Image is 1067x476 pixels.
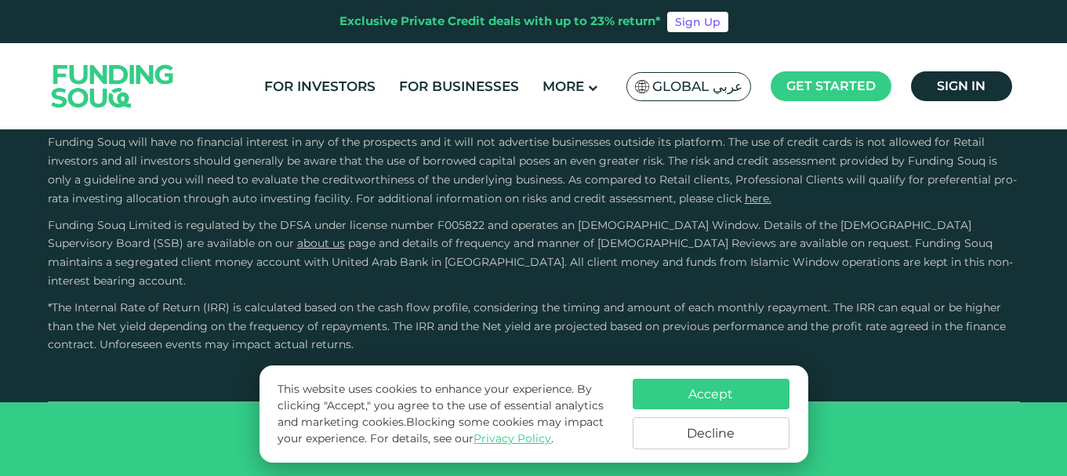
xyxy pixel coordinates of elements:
[474,431,551,445] a: Privacy Policy
[633,417,789,449] button: Decline
[667,12,728,32] a: Sign Up
[48,236,1013,288] span: and details of frequency and manner of [DEMOGRAPHIC_DATA] Reviews are available on request. Fundi...
[278,381,616,447] p: This website uses cookies to enhance your experience. By clicking "Accept," you agree to the use ...
[297,236,345,250] a: About Us
[786,78,876,93] span: Get started
[633,379,789,409] button: Accept
[652,78,742,96] span: Global عربي
[48,299,1020,354] p: *The Internal Rate of Return (IRR) is calculated based on the cash flow profile, considering the ...
[370,431,553,445] span: For details, see our .
[745,191,771,205] a: here.
[48,218,971,251] span: Funding Souq Limited is regulated by the DFSA under license number F005822 and operates an [DEMOG...
[395,74,523,100] a: For Businesses
[937,78,985,93] span: Sign in
[260,74,379,100] a: For Investors
[543,78,584,94] span: More
[911,71,1012,101] a: Sign in
[36,46,190,125] img: Logo
[635,80,649,93] img: SA Flag
[348,236,376,250] span: page
[278,415,604,445] span: Blocking some cookies may impact your experience.
[339,13,661,31] div: Exclusive Private Credit deals with up to 23% return*
[48,135,1017,205] span: Funding Souq will have no financial interest in any of the prospects and it will not advertise bu...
